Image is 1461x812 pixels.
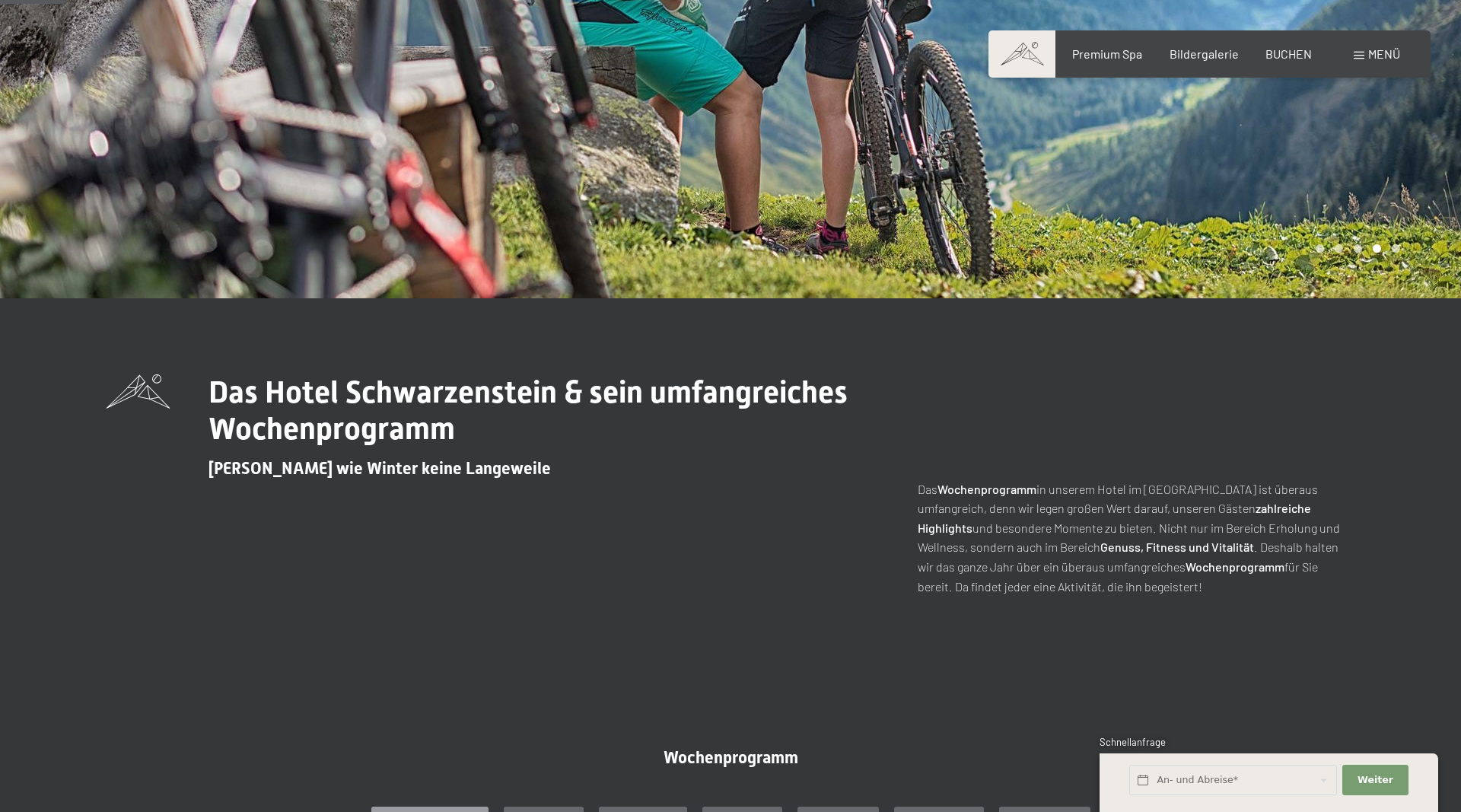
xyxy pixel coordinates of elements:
div: Carousel Page 2 [1335,244,1343,253]
span: [PERSON_NAME] wie Winter keine Langeweile [208,459,551,478]
strong: zahlreiche Highlights [918,501,1311,535]
div: Carousel Page 3 [1354,244,1362,253]
span: Wochenprogramm [664,748,798,767]
span: Das Hotel Schwarzenstein & sein umfangreiches Wochenprogramm [208,374,848,447]
strong: Genuss, Fitness und Vitalität [1100,540,1254,554]
strong: Wochenprogramm [1186,559,1284,574]
button: Weiter [1342,765,1408,796]
div: Carousel Page 5 [1392,244,1400,253]
p: Das in unserem Hotel im [GEOGRAPHIC_DATA] ist überaus umfangreich, denn wir legen großen Wert dar... [918,479,1354,597]
span: Schnellanfrage [1100,736,1166,748]
div: Carousel Pagination [1310,244,1400,253]
div: Carousel Page 4 (Current Slide) [1373,244,1381,253]
a: Premium Spa [1072,46,1142,61]
span: Menü [1368,46,1400,61]
strong: Wochenprogramm [937,482,1036,496]
a: BUCHEN [1265,46,1312,61]
span: Weiter [1358,773,1393,787]
div: Carousel Page 1 [1316,244,1324,253]
a: Bildergalerie [1170,46,1239,61]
